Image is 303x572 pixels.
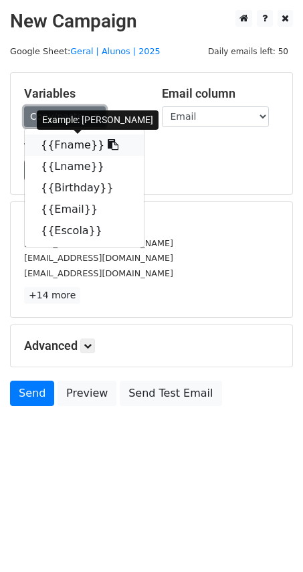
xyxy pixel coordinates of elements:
div: Example: [PERSON_NAME] [37,110,159,130]
iframe: Chat Widget [236,508,303,572]
a: Preview [58,381,116,406]
a: {{Fname}} [25,134,144,156]
h5: Advanced [24,339,279,353]
a: Send Test Email [120,381,221,406]
h5: 17 Recipients [24,215,279,230]
a: Send [10,381,54,406]
small: Google Sheet: [10,46,161,56]
div: Widget de chat [236,508,303,572]
a: {{Escola}} [25,220,144,242]
a: {{Birthday}} [25,177,144,199]
small: [EMAIL_ADDRESS][DOMAIN_NAME] [24,268,173,278]
a: Copy/paste... [24,106,106,127]
h5: Variables [24,86,142,101]
small: [EMAIL_ADDRESS][DOMAIN_NAME] [24,253,173,263]
h5: Email column [162,86,280,101]
span: Daily emails left: 50 [203,44,293,59]
h2: New Campaign [10,10,293,33]
small: [EMAIL_ADDRESS][DOMAIN_NAME] [24,238,173,248]
a: {{Email}} [25,199,144,220]
a: {{Lname}} [25,156,144,177]
a: Geral | Alunos | 2025 [70,46,160,56]
a: +14 more [24,287,80,304]
a: Daily emails left: 50 [203,46,293,56]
